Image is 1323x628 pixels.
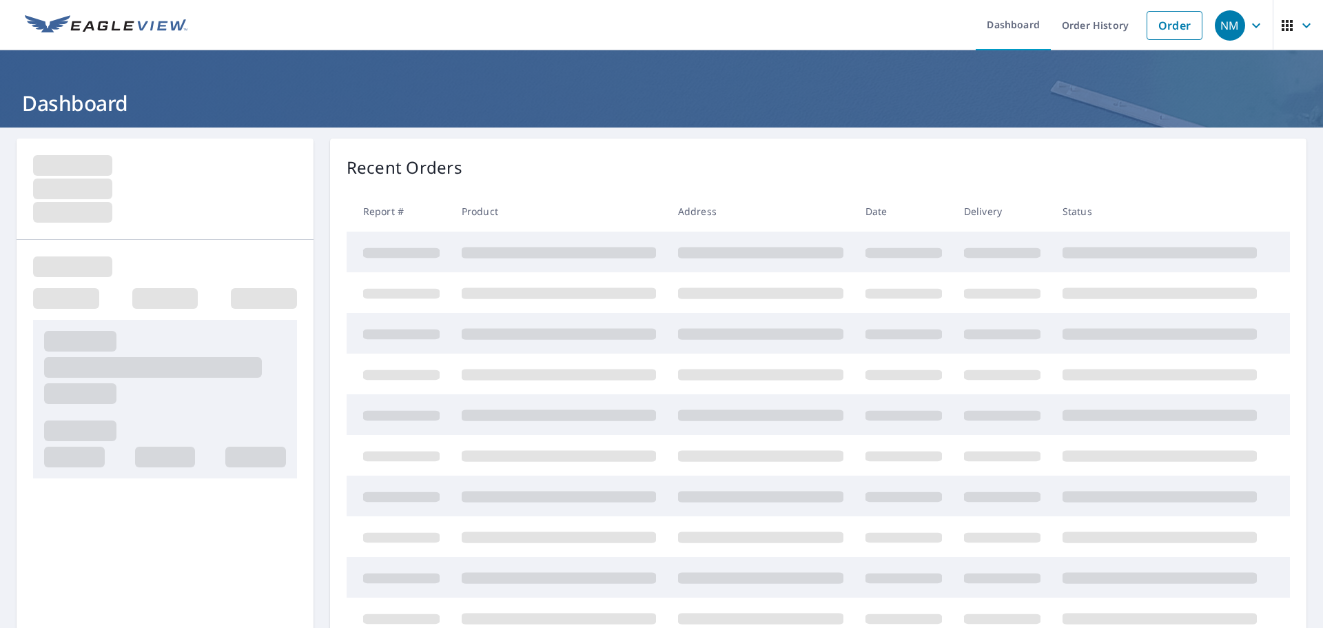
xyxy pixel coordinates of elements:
[854,191,953,232] th: Date
[347,155,462,180] p: Recent Orders
[347,191,451,232] th: Report #
[1052,191,1268,232] th: Status
[17,89,1306,117] h1: Dashboard
[1215,10,1245,41] div: NM
[1147,11,1202,40] a: Order
[667,191,854,232] th: Address
[25,15,187,36] img: EV Logo
[953,191,1052,232] th: Delivery
[451,191,667,232] th: Product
